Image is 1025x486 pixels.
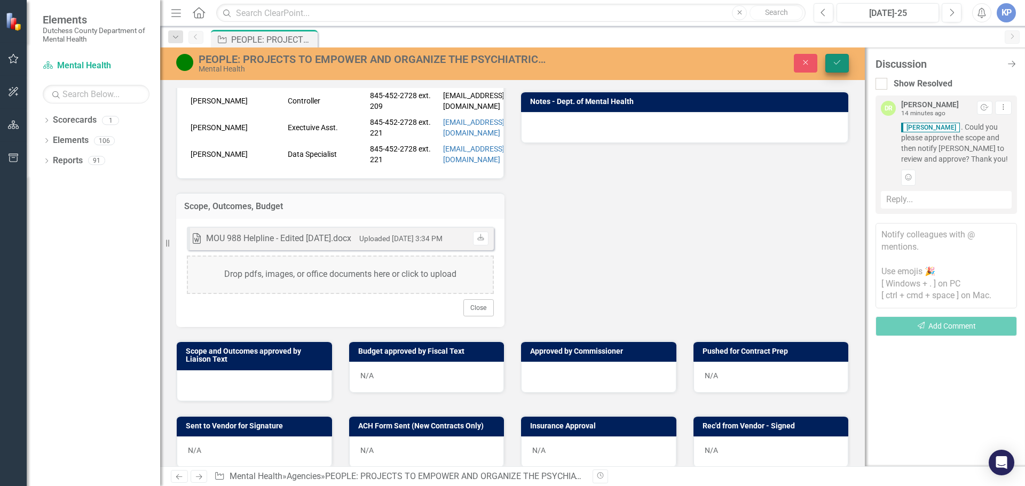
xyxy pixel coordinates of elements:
input: Search ClearPoint... [216,4,806,22]
div: Mental Health [199,65,550,73]
td: 845-452-2728 ext. 209 [367,87,440,114]
td: Controller [285,87,367,114]
a: Elements [53,134,89,147]
h3: Scope and Outcomes approved by Liaison Text [186,347,327,364]
div: 91 [88,156,105,165]
div: » » [214,471,585,483]
div: N/A [349,436,504,467]
div: 1 [102,116,119,125]
div: DR [881,101,896,116]
h3: ACH Form Sent (New Contracts Only) [358,422,499,430]
a: [EMAIL_ADDRESS][DOMAIN_NAME] [443,145,504,164]
a: Scorecards [53,114,97,126]
td: 845-452-2728 ext. 221 [367,141,440,168]
h3: Pushed for Contract Prep [703,347,843,355]
button: Search [750,5,803,20]
div: Show Resolved [894,78,952,90]
td: [PERSON_NAME] [188,114,285,141]
button: KP [997,3,1016,22]
div: PEOPLE: PROJECTS TO EMPOWER AND ORGANIZE THE PSYCHIATRICALLY LABELED, INC. - 988 Help Line MOU [199,53,550,65]
div: Discussion [876,58,1001,70]
td: [EMAIL_ADDRESS][DOMAIN_NAME] [440,87,553,114]
input: Search Below... [43,85,149,103]
div: N/A [521,436,676,467]
div: PEOPLE: PROJECTS TO EMPOWER AND ORGANIZE THE PSYCHIATRICALLY LABELED, INC. - 988 Help Line MOU [325,471,748,481]
button: Add Comment [876,316,1017,336]
div: Drop pdfs, images, or office documents here or click to upload [187,256,494,294]
div: PEOPLE: PROJECTS TO EMPOWER AND ORGANIZE THE PSYCHIATRICALLY LABELED, INC. - 988 Help Line MOU [231,33,315,46]
span: Search [765,8,788,17]
td: Data Specialist [285,141,367,168]
span: Elements [43,13,149,26]
div: N/A [693,436,849,467]
a: [EMAIL_ADDRESS][DOMAIN_NAME] [443,118,504,137]
small: Uploaded [DATE] 3:34 PM [359,234,443,243]
h3: Sent to Vendor for Signature [186,422,327,430]
td: Exectuive Asst. [285,114,367,141]
div: MOU 988 Helpline - Edited [DATE].docx [206,233,351,245]
h3: Rec'd from Vendor - Signed [703,422,843,430]
a: Reports [53,155,83,167]
a: Mental Health [43,60,149,72]
h3: Scope, Outcomes, Budget [184,202,496,211]
td: 845-452-2728 ext. 221 [367,114,440,141]
div: N/A [693,362,849,393]
h3: Notes - Dept. of Mental Health [530,98,843,106]
div: N/A [177,436,332,467]
img: Active [176,54,193,71]
span: . Could you please approve the scope and then notify [PERSON_NAME] to review and approve? Thank you! [901,122,1012,164]
h3: Budget approved by Fiscal Text [358,347,499,355]
a: Agencies [287,471,321,481]
div: [PERSON_NAME] [901,101,959,109]
h3: Insurance Approval [530,422,671,430]
div: Reply... [881,191,1012,209]
div: [DATE]-25 [840,7,935,20]
td: [PERSON_NAME] [188,141,285,168]
small: Dutchess County Department of Mental Health [43,26,149,44]
div: Open Intercom Messenger [989,450,1014,475]
button: Close [463,299,494,316]
a: Mental Health [230,471,282,481]
td: [PERSON_NAME] [188,87,285,114]
div: 106 [94,136,115,145]
img: ClearPoint Strategy [5,12,24,31]
button: [DATE]-25 [837,3,939,22]
span: N/A [360,371,374,380]
small: 14 minutes ago [901,109,945,117]
h3: Approved by Commissioner [530,347,671,355]
span: [PERSON_NAME] [901,123,960,132]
